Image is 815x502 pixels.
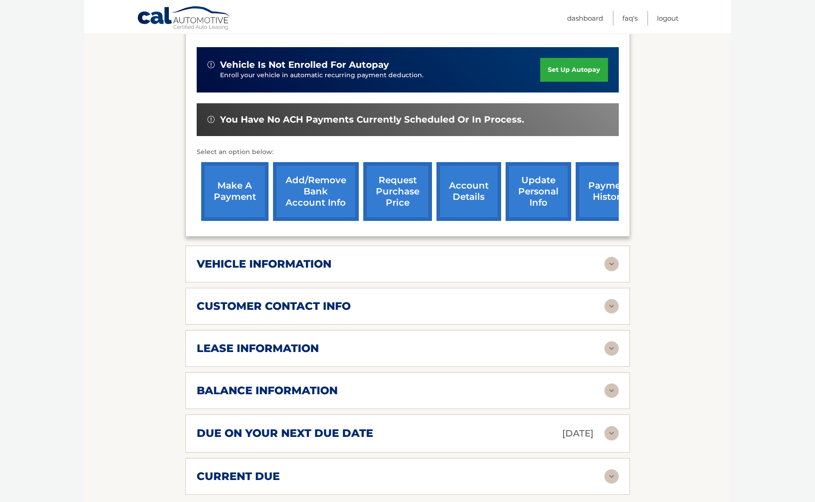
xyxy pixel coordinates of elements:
[540,58,608,82] a: set up autopay
[604,341,619,356] img: accordion-rest.svg
[273,162,359,221] a: Add/Remove bank account info
[220,70,541,80] p: Enroll your vehicle in automatic recurring payment deduction.
[604,257,619,271] img: accordion-rest.svg
[197,342,319,355] h2: lease information
[604,299,619,313] img: accordion-rest.svg
[197,427,373,440] h2: due on your next due date
[436,162,501,221] a: account details
[622,11,638,26] a: FAQ's
[363,162,432,221] a: request purchase price
[604,383,619,398] img: accordion-rest.svg
[567,11,603,26] a: Dashboard
[197,257,331,271] h2: vehicle information
[562,426,594,441] p: [DATE]
[137,6,231,32] a: Cal Automotive
[197,470,280,483] h2: current due
[220,114,524,125] span: You have no ACH payments currently scheduled or in process.
[207,61,215,68] img: alert-white.svg
[197,147,619,158] p: Select an option below:
[220,59,389,70] span: vehicle is not enrolled for autopay
[506,162,571,221] a: update personal info
[201,162,269,221] a: make a payment
[604,469,619,484] img: accordion-rest.svg
[604,426,619,440] img: accordion-rest.svg
[197,299,351,313] h2: customer contact info
[197,384,338,397] h2: balance information
[657,11,678,26] a: Logout
[576,162,643,221] a: payment history
[207,116,215,123] img: alert-white.svg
